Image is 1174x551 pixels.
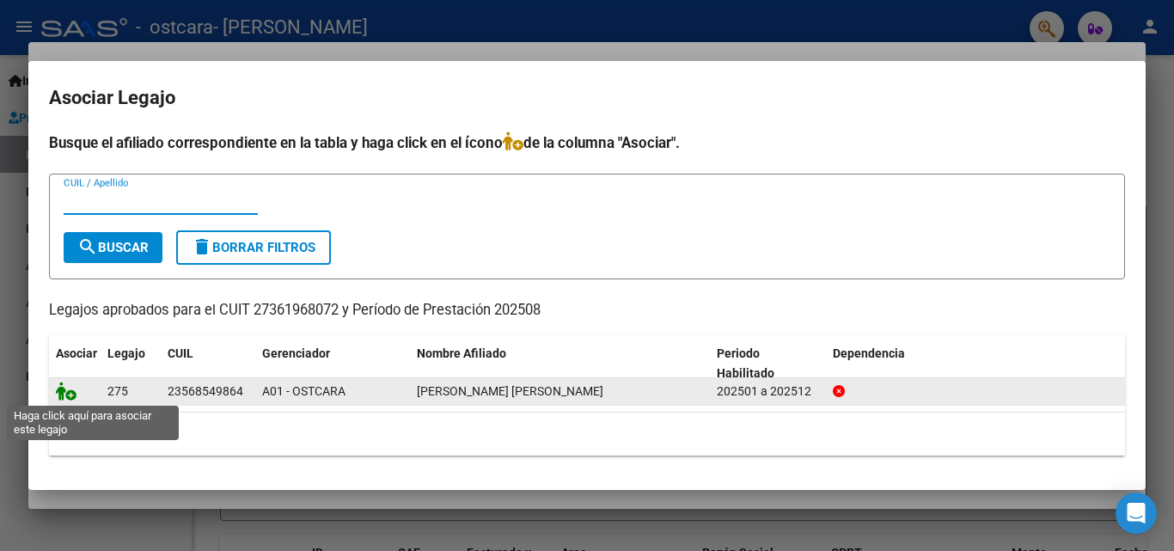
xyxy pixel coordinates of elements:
[168,346,193,360] span: CUIL
[710,335,826,392] datatable-header-cell: Periodo Habilitado
[717,382,819,401] div: 202501 a 202512
[255,335,410,392] datatable-header-cell: Gerenciador
[262,384,345,398] span: A01 - OSTCARA
[1116,493,1157,534] div: Open Intercom Messenger
[64,232,162,263] button: Buscar
[192,236,212,257] mat-icon: delete
[192,240,315,255] span: Borrar Filtros
[161,335,255,392] datatable-header-cell: CUIL
[833,346,905,360] span: Dependencia
[717,346,774,380] span: Periodo Habilitado
[107,384,128,398] span: 275
[49,82,1125,114] h2: Asociar Legajo
[826,335,1126,392] datatable-header-cell: Dependencia
[49,300,1125,321] p: Legajos aprobados para el CUIT 27361968072 y Período de Prestación 202508
[168,382,243,401] div: 23568549864
[77,240,149,255] span: Buscar
[176,230,331,265] button: Borrar Filtros
[107,346,145,360] span: Legajo
[49,335,101,392] datatable-header-cell: Asociar
[101,335,161,392] datatable-header-cell: Legajo
[49,413,1125,456] div: 1 registros
[49,132,1125,154] h4: Busque el afiliado correspondiente en la tabla y haga click en el ícono de la columna "Asociar".
[262,346,330,360] span: Gerenciador
[56,346,97,360] span: Asociar
[77,236,98,257] mat-icon: search
[417,384,603,398] span: MAIDANA VALENTINA AYLIN
[417,346,506,360] span: Nombre Afiliado
[410,335,710,392] datatable-header-cell: Nombre Afiliado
